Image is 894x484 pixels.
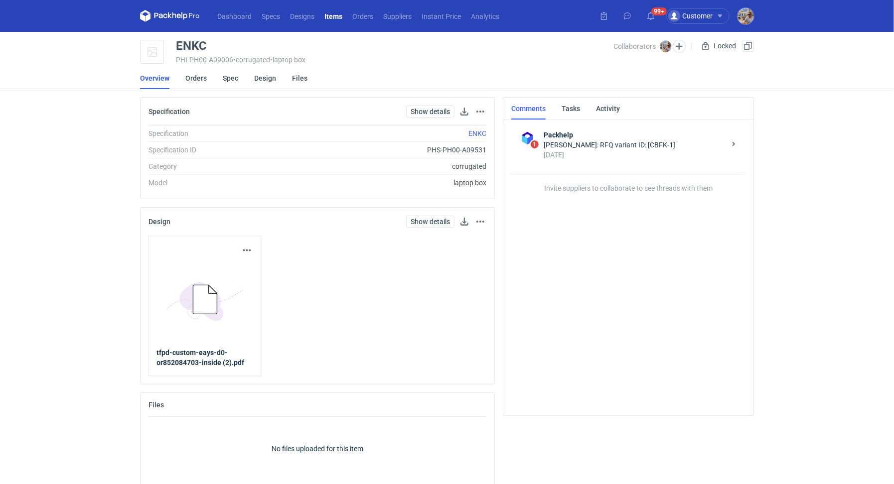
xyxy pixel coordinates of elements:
button: Actions [241,244,253,256]
button: Duplicate Item [742,40,754,52]
span: • corrugated [233,56,270,64]
a: Specs [257,10,285,22]
a: Files [292,67,307,89]
strong: tfpd-custom-eays-d0-or852084703-inside (2).pdf [157,349,245,367]
a: Comments [511,98,546,120]
a: Dashboard [212,10,257,22]
h2: Design [149,218,170,226]
a: Orders [185,67,207,89]
a: Orders [347,10,378,22]
div: [PERSON_NAME]: RFQ variant ID: [CBFK-1] [544,140,726,150]
img: Packhelp [519,130,536,146]
a: Spec [223,67,238,89]
button: Actions [474,216,486,228]
button: Edit collaborators [673,40,686,53]
div: Category [149,161,284,171]
a: Analytics [466,10,504,22]
a: tfpd-custom-eays-d0-or852084703-inside (2).pdf [157,348,253,368]
a: Overview [140,67,169,89]
button: Download design [458,216,470,228]
div: PHS-PH00-A09531 [284,145,486,155]
a: Designs [285,10,319,22]
h2: Files [149,401,164,409]
div: Model [149,178,284,188]
a: Show details [406,106,454,118]
a: Design [254,67,276,89]
a: Activity [596,98,620,120]
button: 99+ [643,8,659,24]
img: Michał Palasek [738,8,754,24]
div: Specification ID [149,145,284,155]
a: Show details [406,216,454,228]
div: laptop box [284,178,486,188]
a: Tasks [562,98,580,120]
a: Items [319,10,347,22]
div: PHI-PH00-A09006 [176,56,613,64]
p: No files uploaded for this item [272,444,363,454]
a: ENKC [468,129,486,137]
div: [DATE] [544,150,726,160]
div: Specification [149,128,284,138]
button: Actions [474,106,486,118]
div: corrugated [284,161,486,171]
button: Customer [666,8,738,24]
div: ENKC [176,40,207,52]
span: Collaborators [613,42,656,50]
svg: Packhelp Pro [140,10,200,22]
a: Suppliers [378,10,417,22]
span: 1 [531,140,539,148]
strong: Packhelp [544,130,726,140]
button: Download specification [458,106,470,118]
div: Customer [668,10,713,22]
div: Locked [700,40,738,52]
span: • laptop box [270,56,305,64]
img: Michał Palasek [660,40,672,52]
p: Invite suppliers to collaborate to see threads with them [511,172,745,192]
a: Instant Price [417,10,466,22]
h2: Specification [149,108,190,116]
